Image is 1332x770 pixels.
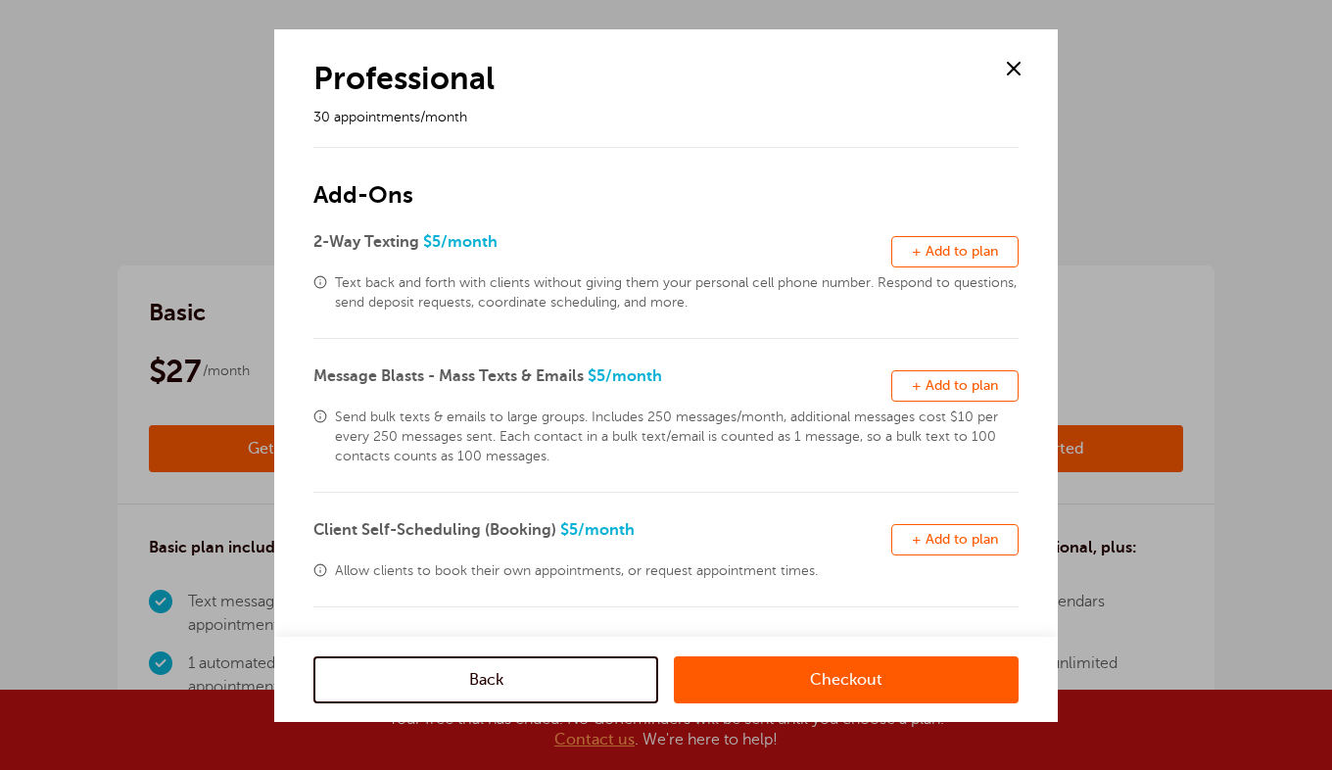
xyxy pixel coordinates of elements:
span: Client Self-Scheduling (Booking) [313,521,556,539]
h1: Professional [313,59,975,98]
p: 30 appointments/month [313,108,975,127]
span: Send bulk texts & emails to large groups. Includes 250 messages/month, additional messages cost $... [335,408,1019,466]
span: /month [578,521,635,539]
button: + Add to plan [891,370,1019,402]
span: /month [605,367,662,385]
span: $5 [588,367,662,385]
span: + Add to plan [912,244,998,259]
span: /month [441,233,498,251]
button: + Add to plan [891,236,1019,267]
span: Text back and forth with clients without giving them your personal cell phone number. Respond to ... [335,273,1019,313]
span: 2-Way Texting [313,233,419,251]
span: + Add to plan [912,532,998,547]
span: + Add to plan [912,378,998,393]
span: $5 [423,233,498,251]
span: Allow clients to book their own appointments, or request appointment times. [335,561,1019,581]
a: Checkout [674,655,1019,702]
h2: Add-Ons [313,147,1019,211]
a: Back [313,655,658,702]
span: $5 [560,521,635,539]
span: Message Blasts - Mass Texts & Emails [313,367,584,385]
button: + Add to plan [891,524,1019,555]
